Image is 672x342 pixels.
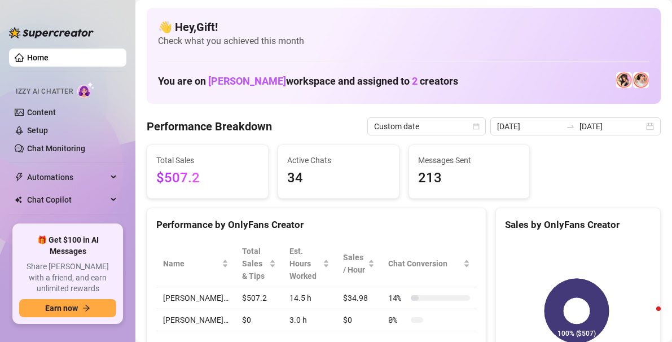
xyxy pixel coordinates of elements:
td: $507.2 [235,287,283,309]
td: $34.98 [336,287,381,309]
th: Total Sales & Tips [235,240,283,287]
span: Earn now [45,304,78,313]
span: 34 [287,168,390,189]
div: Est. Hours Worked [289,245,320,282]
span: 14 % [388,292,406,304]
img: Holly [616,72,632,88]
h1: You are on workspace and assigned to creators [158,75,458,87]
img: AI Chatter [77,82,95,98]
a: Setup [27,126,48,135]
span: Active Chats [287,154,390,166]
th: Chat Conversion [381,240,477,287]
td: 3.0 h [283,309,336,331]
span: Chat Conversion [388,257,461,270]
a: Chat Monitoring [27,144,85,153]
span: Automations [27,168,107,186]
h4: Performance Breakdown [147,119,272,134]
img: Chat Copilot [15,196,22,204]
th: Sales / Hour [336,240,381,287]
span: Chat Copilot [27,191,107,209]
span: to [566,122,575,131]
a: Content [27,108,56,117]
span: Sales / Hour [343,251,366,276]
td: $0 [336,309,381,331]
iframe: Intercom live chat [634,304,661,331]
td: [PERSON_NAME]… [156,309,235,331]
h4: 👋 Hey, Gift ! [158,19,649,35]
div: Sales by OnlyFans Creator [505,217,651,233]
span: Custom date [374,118,479,135]
td: [PERSON_NAME]… [156,287,235,309]
span: Name [163,257,219,270]
input: End date [579,120,644,133]
span: Messages Sent [418,154,521,166]
input: Start date [497,120,561,133]
div: Performance by OnlyFans Creator [156,217,477,233]
span: 213 [418,168,521,189]
span: 🎁 Get $100 in AI Messages [19,235,116,257]
span: [PERSON_NAME] [208,75,286,87]
span: 0 % [388,314,406,326]
span: arrow-right [82,304,90,312]
td: $0 [235,309,283,331]
img: 𝖍𝖔𝖑𝖑𝖞 [633,72,649,88]
span: $507.2 [156,168,259,189]
span: swap-right [566,122,575,131]
span: 2 [412,75,418,87]
span: Izzy AI Chatter [16,86,73,97]
span: Share [PERSON_NAME] with a friend, and earn unlimited rewards [19,261,116,295]
button: Earn nowarrow-right [19,299,116,317]
span: Total Sales & Tips [242,245,267,282]
span: calendar [473,123,480,130]
a: Home [27,53,49,62]
span: Total Sales [156,154,259,166]
td: 14.5 h [283,287,336,309]
th: Name [156,240,235,287]
img: logo-BBDzfeDw.svg [9,27,94,38]
span: thunderbolt [15,173,24,182]
span: Check what you achieved this month [158,35,649,47]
